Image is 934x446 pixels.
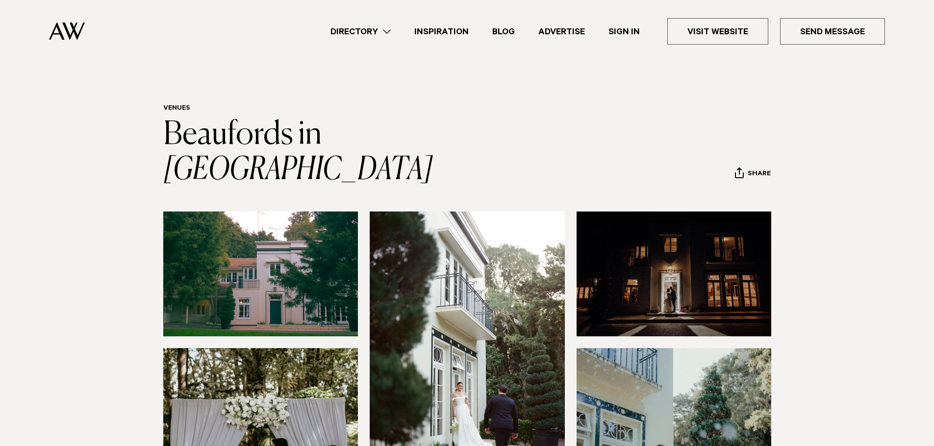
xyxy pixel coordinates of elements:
span: Share [748,170,771,179]
a: Blog [480,25,527,38]
a: Visit Website [667,18,768,45]
a: Beaufords in [GEOGRAPHIC_DATA] [163,119,433,186]
a: Venues [163,105,190,113]
img: Auckland Weddings Logo [49,22,85,40]
a: Send Message [780,18,885,45]
img: Historic homestead at Beaufords in Totara Park [163,211,358,336]
a: Directory [319,25,403,38]
img: Wedding couple at night in front of homestead [577,211,772,336]
a: Sign In [597,25,652,38]
a: Advertise [527,25,597,38]
button: Share [734,167,771,182]
a: Inspiration [403,25,480,38]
